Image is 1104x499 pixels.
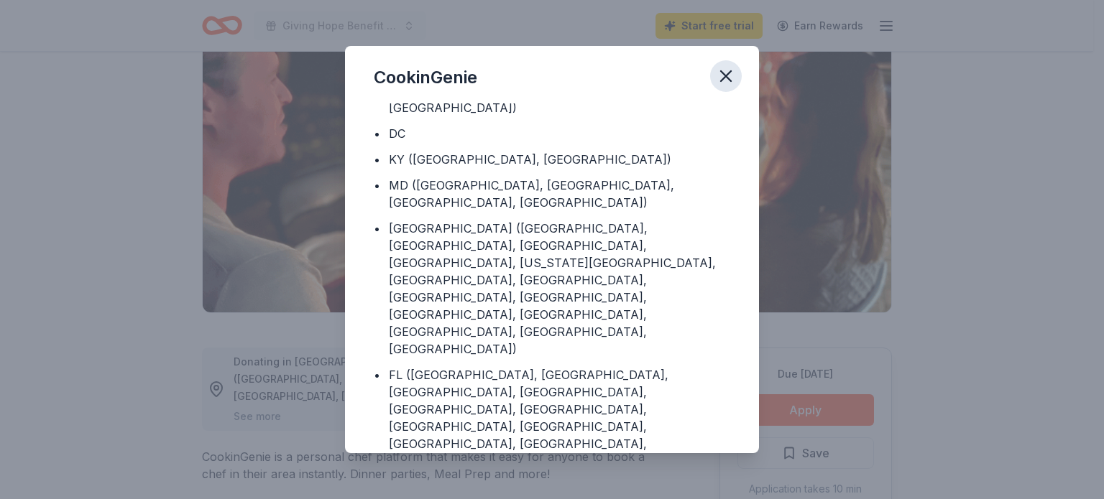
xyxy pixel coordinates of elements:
[374,220,380,237] div: •
[389,177,730,211] div: MD ([GEOGRAPHIC_DATA], [GEOGRAPHIC_DATA], [GEOGRAPHIC_DATA], [GEOGRAPHIC_DATA])
[374,151,380,168] div: •
[374,66,477,89] div: CookinGenie
[374,177,380,194] div: •
[389,220,730,358] div: [GEOGRAPHIC_DATA] ([GEOGRAPHIC_DATA], [GEOGRAPHIC_DATA], [GEOGRAPHIC_DATA], [GEOGRAPHIC_DATA], [U...
[374,366,380,383] div: •
[389,125,405,142] div: DC
[389,151,671,168] div: KY ([GEOGRAPHIC_DATA], [GEOGRAPHIC_DATA])
[374,125,380,142] div: •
